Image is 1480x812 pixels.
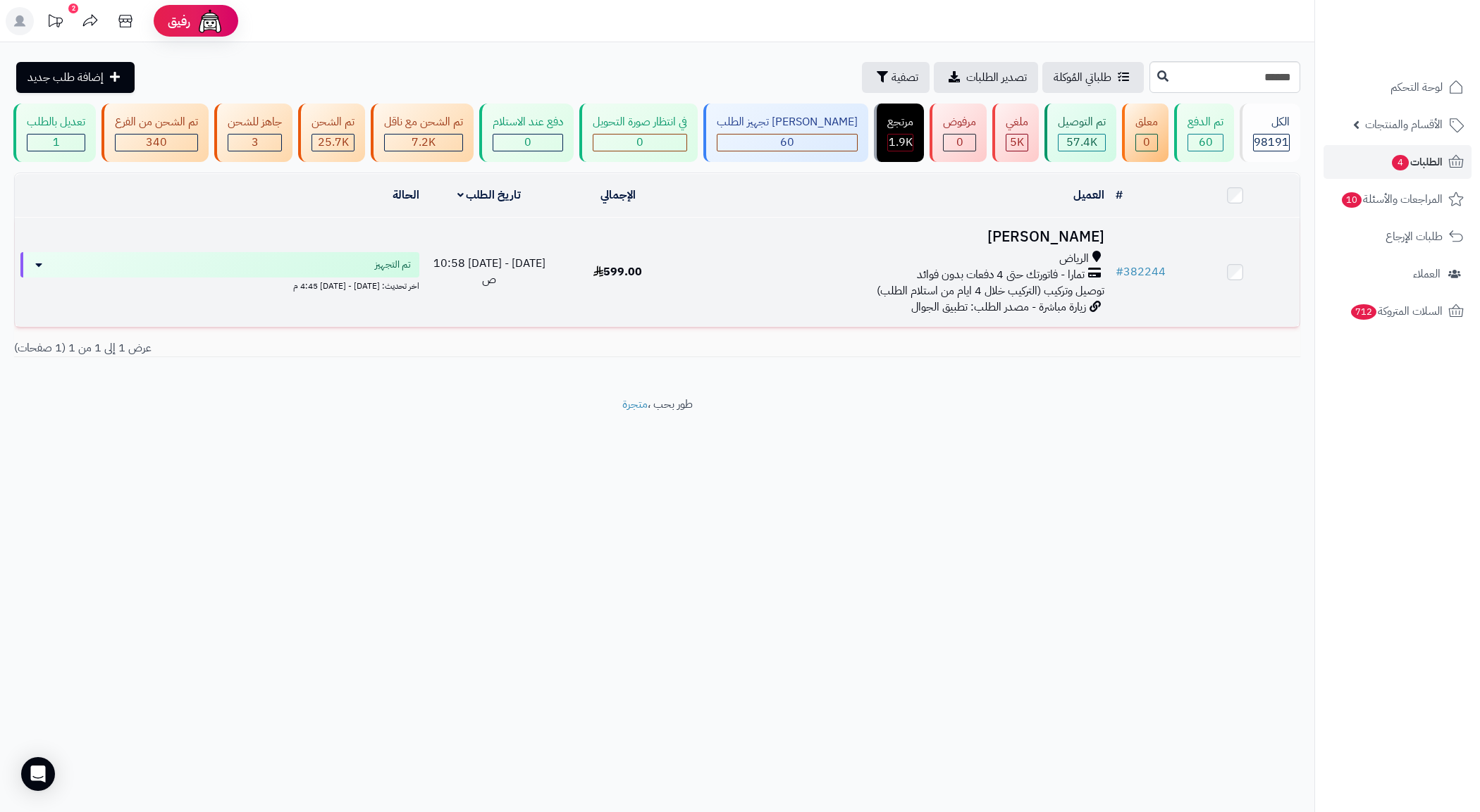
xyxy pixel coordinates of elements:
[16,62,135,93] a: إضافة طلب جديد
[888,135,913,151] div: 1874
[934,62,1038,93] a: تصدير الطلبات
[11,104,99,162] a: تعديل بالطلب 1
[1006,135,1028,151] div: 5030
[1066,134,1097,151] span: 57.4K
[889,134,913,151] span: 1.9K
[1384,36,1467,65] img: logo-2.png
[318,134,349,151] span: 25.7K
[1010,134,1024,151] span: 5K
[944,135,975,151] div: 0
[228,114,282,130] div: جاهز للشحن
[1237,104,1303,162] a: الكل98191
[636,134,643,151] span: 0
[53,134,60,151] span: 1
[20,277,419,292] div: اخر تحديث: [DATE] - [DATE] 4:45 م
[717,114,858,130] div: [PERSON_NAME] تجهيز الطلب
[457,187,522,204] a: تاريخ الطلب
[412,134,436,151] span: 7.2K
[1171,104,1237,162] a: تم الدفع 60
[780,134,794,151] span: 60
[1324,182,1472,216] a: المراجعات والأسئلة10
[1059,251,1089,267] span: الرياض
[312,135,354,151] div: 25678
[27,135,85,151] div: 1
[1199,134,1213,151] span: 60
[1413,264,1441,284] span: العملاء
[1351,304,1376,320] span: 712
[1054,69,1111,86] span: طلباتي المُوكلة
[1059,135,1105,151] div: 57416
[1143,134,1150,151] span: 0
[252,134,259,151] span: 3
[375,258,411,272] span: تم التجهيز
[1042,104,1119,162] a: تم التوصيل 57.4K
[1324,145,1472,179] a: الطلبات4
[116,135,197,151] div: 340
[1324,257,1472,291] a: العملاء
[1188,135,1223,151] div: 60
[295,104,368,162] a: تم الشحن 25.7K
[927,104,989,162] a: مرفوض 0
[493,114,563,130] div: دفع عند الاستلام
[27,114,85,130] div: تعديل بالطلب
[871,104,927,162] a: مرتجع 1.9K
[1342,192,1362,208] span: 10
[168,13,190,30] span: رفيق
[476,104,576,162] a: دفع عند الاستلام 0
[593,135,686,151] div: 0
[21,757,55,791] div: Open Intercom Messenger
[228,135,281,151] div: 3
[593,263,642,280] span: 599.00
[989,104,1042,162] a: ملغي 5K
[1188,114,1223,130] div: تم الدفع
[493,135,562,151] div: 0
[1116,187,1123,204] a: #
[701,104,871,162] a: [PERSON_NAME] تجهيز الطلب 60
[877,282,1104,299] span: توصيل وتركيب (التركيب خلال 4 ايام من استلام الطلب)
[99,104,211,162] a: تم الشحن من الفرع 340
[1324,70,1472,104] a: لوحة التحكم
[393,187,419,204] a: الحالة
[1324,220,1472,254] a: طلبات الإرجاع
[146,134,167,151] span: 340
[1006,114,1028,130] div: ملغي
[524,134,531,151] span: 0
[1116,263,1166,280] a: #382244
[1324,294,1472,328] a: السلات المتروكة712
[1136,135,1157,151] div: 0
[917,267,1085,283] span: تمارا - فاتورتك حتى 4 دفعات بدون فوائد
[956,134,963,151] span: 0
[68,4,78,13] div: 2
[717,135,857,151] div: 60
[688,229,1104,245] h3: [PERSON_NAME]
[27,69,104,86] span: إضافة طلب جديد
[1254,134,1289,151] span: 98191
[1253,114,1290,130] div: الكل
[622,396,648,413] a: متجرة
[862,62,930,93] button: تصفية
[1392,155,1409,170] span: 4
[576,104,701,162] a: في انتظار صورة التحويل 0
[385,135,462,151] div: 7222
[887,114,913,130] div: مرتجع
[1042,62,1144,93] a: طلباتي المُوكلة
[1390,77,1443,97] span: لوحة التحكم
[911,299,1086,316] span: زيارة مباشرة - مصدر الطلب: تطبيق الجوال
[1073,187,1104,204] a: العميل
[966,69,1027,86] span: تصدير الطلبات
[211,104,295,162] a: جاهز للشحن 3
[943,114,976,130] div: مرفوض
[384,114,463,130] div: تم الشحن مع ناقل
[1365,115,1443,135] span: الأقسام والمنتجات
[1119,104,1171,162] a: معلق 0
[196,7,224,35] img: ai-face.png
[600,187,636,204] a: الإجمالي
[37,7,73,39] a: تحديثات المنصة
[892,69,918,86] span: تصفية
[1390,152,1443,172] span: الطلبات
[368,104,476,162] a: تم الشحن مع ناقل 7.2K
[1340,189,1443,209] span: المراجعات والأسئلة
[1386,227,1443,246] span: طلبات الإرجاع
[433,255,545,288] span: [DATE] - [DATE] 10:58 ص
[1116,263,1123,280] span: #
